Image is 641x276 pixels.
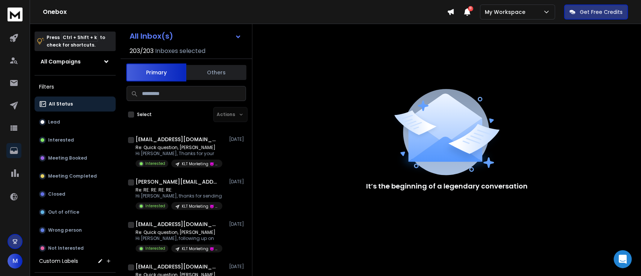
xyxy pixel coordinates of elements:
[48,155,87,161] p: Meeting Booked
[182,204,218,209] p: KLT Marketing 😈 | campaign 130825
[229,179,246,185] p: [DATE]
[182,161,218,167] p: KLT Marketing 😈 | campaign 2 real data 150825
[136,145,222,151] p: Re: Quick question, [PERSON_NAME]
[186,64,246,81] button: Others
[614,250,632,268] div: Open Intercom Messenger
[145,161,165,166] p: Interested
[41,58,81,65] h1: All Campaigns
[35,97,116,112] button: All Status
[35,54,116,69] button: All Campaigns
[137,112,152,118] label: Select
[136,178,218,186] h1: [PERSON_NAME][EMAIL_ADDRESS][DOMAIN_NAME]
[48,173,97,179] p: Meeting Completed
[136,235,222,241] p: Hi [PERSON_NAME], following up on
[136,136,218,143] h1: [EMAIL_ADDRESS][DOMAIN_NAME]
[35,151,116,166] button: Meeting Booked
[35,169,116,184] button: Meeting Completed
[229,136,246,142] p: [DATE]
[62,33,98,42] span: Ctrl + Shift + k
[49,101,73,107] p: All Status
[130,47,154,56] span: 203 / 203
[48,191,65,197] p: Closed
[580,8,623,16] p: Get Free Credits
[564,5,628,20] button: Get Free Credits
[468,6,473,11] span: 11
[35,115,116,130] button: Lead
[35,81,116,92] h3: Filters
[35,133,116,148] button: Interested
[8,8,23,21] img: logo
[48,227,82,233] p: Wrong person
[43,8,447,17] h1: Onebox
[145,203,165,209] p: Interested
[145,246,165,251] p: Interested
[48,137,74,143] p: Interested
[35,241,116,256] button: Not Interested
[124,29,247,44] button: All Inbox(s)
[126,63,186,81] button: Primary
[136,187,222,193] p: Re: RE: RE: RE: RE:
[8,253,23,268] button: M
[48,245,84,251] p: Not Interested
[136,193,222,199] p: Hi [PERSON_NAME], thanks for sending
[130,32,173,40] h1: All Inbox(s)
[485,8,528,16] p: My Workspace
[182,246,218,252] p: KLT Marketing 😈 | campaign 130825
[35,223,116,238] button: Wrong person
[35,205,116,220] button: Out of office
[366,181,528,192] p: It’s the beginning of a legendary conversation
[136,220,218,228] h1: [EMAIL_ADDRESS][DOMAIN_NAME]
[48,209,79,215] p: Out of office
[136,151,222,157] p: Hi [PERSON_NAME], Thanks for your
[229,221,246,227] p: [DATE]
[48,119,60,125] p: Lead
[155,47,205,56] h3: Inboxes selected
[229,264,246,270] p: [DATE]
[47,34,105,49] p: Press to check for shortcuts.
[136,263,218,270] h1: [EMAIL_ADDRESS][DOMAIN_NAME]
[35,187,116,202] button: Closed
[39,257,78,265] h3: Custom Labels
[136,229,222,235] p: Re: Quick question, [PERSON_NAME]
